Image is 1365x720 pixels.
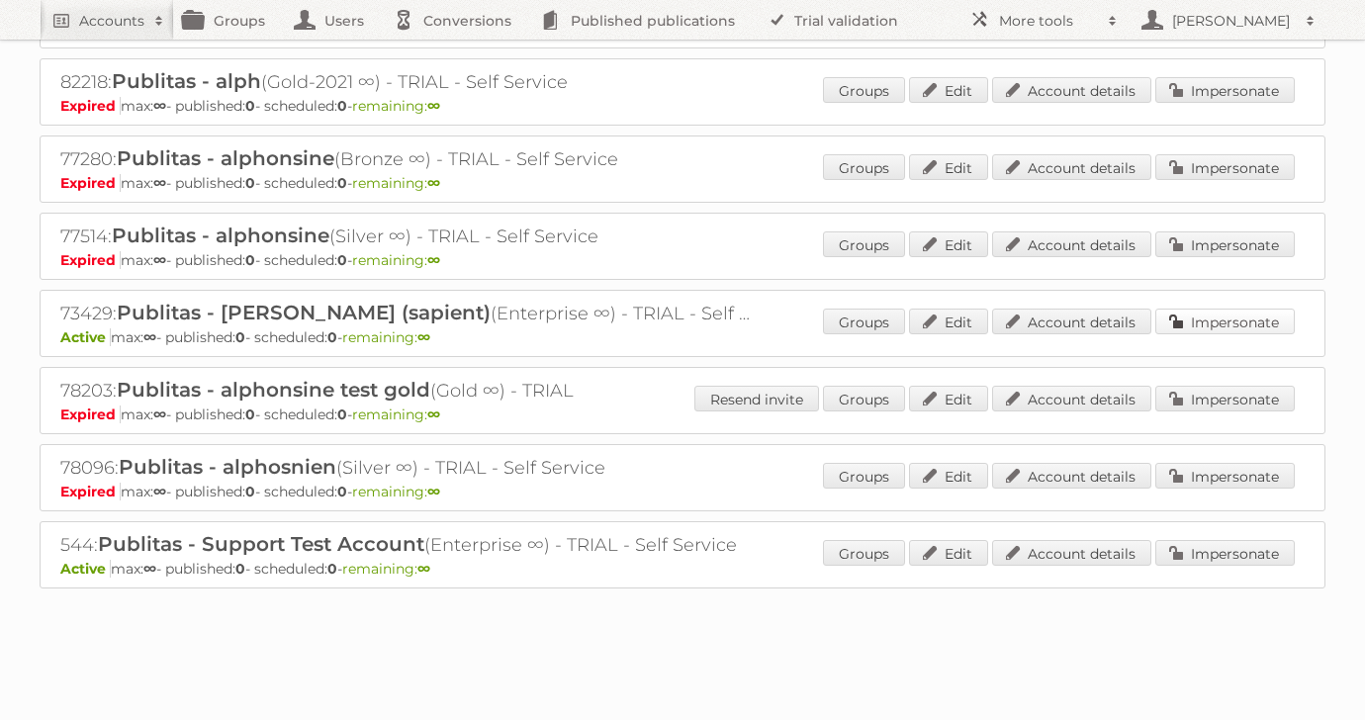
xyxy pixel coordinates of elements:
[60,455,753,481] h2: 78096: (Silver ∞) - TRIAL - Self Service
[117,301,491,324] span: Publitas - [PERSON_NAME] (sapient)
[60,560,1305,578] p: max: - published: - scheduled: -
[60,174,121,192] span: Expired
[1167,11,1296,31] h2: [PERSON_NAME]
[823,386,905,411] a: Groups
[999,11,1098,31] h2: More tools
[992,386,1151,411] a: Account details
[60,251,121,269] span: Expired
[153,97,166,115] strong: ∞
[60,97,1305,115] p: max: - published: - scheduled: -
[245,483,255,500] strong: 0
[245,405,255,423] strong: 0
[117,146,334,170] span: Publitas - alphonsine
[60,69,753,95] h2: 82218: (Gold-2021 ∞) - TRIAL - Self Service
[694,386,819,411] a: Resend invite
[909,231,988,257] a: Edit
[823,463,905,489] a: Groups
[337,97,347,115] strong: 0
[60,483,1305,500] p: max: - published: - scheduled: -
[235,328,245,346] strong: 0
[60,97,121,115] span: Expired
[417,328,430,346] strong: ∞
[60,405,1305,423] p: max: - published: - scheduled: -
[245,174,255,192] strong: 0
[153,251,166,269] strong: ∞
[98,532,424,556] span: Publitas - Support Test Account
[823,231,905,257] a: Groups
[153,483,166,500] strong: ∞
[909,386,988,411] a: Edit
[352,97,440,115] span: remaining:
[909,540,988,566] a: Edit
[1155,309,1295,334] a: Impersonate
[427,405,440,423] strong: ∞
[112,224,329,247] span: Publitas - alphonsine
[427,174,440,192] strong: ∞
[823,309,905,334] a: Groups
[79,11,144,31] h2: Accounts
[427,483,440,500] strong: ∞
[337,405,347,423] strong: 0
[117,378,430,402] span: Publitas - alphonsine test gold
[342,560,430,578] span: remaining:
[153,405,166,423] strong: ∞
[823,540,905,566] a: Groups
[992,540,1151,566] a: Account details
[909,154,988,180] a: Edit
[327,560,337,578] strong: 0
[60,560,111,578] span: Active
[60,251,1305,269] p: max: - published: - scheduled: -
[60,224,753,249] h2: 77514: (Silver ∞) - TRIAL - Self Service
[245,251,255,269] strong: 0
[1155,463,1295,489] a: Impersonate
[60,328,111,346] span: Active
[823,77,905,103] a: Groups
[60,483,121,500] span: Expired
[352,483,440,500] span: remaining:
[119,455,336,479] span: Publitas - alphosnien
[342,328,430,346] span: remaining:
[60,301,753,326] h2: 73429: (Enterprise ∞) - TRIAL - Self Service
[337,251,347,269] strong: 0
[992,309,1151,334] a: Account details
[417,560,430,578] strong: ∞
[245,97,255,115] strong: 0
[352,174,440,192] span: remaining:
[1155,154,1295,180] a: Impersonate
[112,69,261,93] span: Publitas - alph
[143,560,156,578] strong: ∞
[427,97,440,115] strong: ∞
[1155,77,1295,103] a: Impersonate
[60,532,753,558] h2: 544: (Enterprise ∞) - TRIAL - Self Service
[60,328,1305,346] p: max: - published: - scheduled: -
[60,405,121,423] span: Expired
[352,405,440,423] span: remaining:
[1155,540,1295,566] a: Impersonate
[909,463,988,489] a: Edit
[1155,231,1295,257] a: Impersonate
[60,378,753,404] h2: 78203: (Gold ∞) - TRIAL
[60,174,1305,192] p: max: - published: - scheduled: -
[909,77,988,103] a: Edit
[60,146,753,172] h2: 77280: (Bronze ∞) - TRIAL - Self Service
[153,174,166,192] strong: ∞
[823,154,905,180] a: Groups
[352,251,440,269] span: remaining:
[427,251,440,269] strong: ∞
[337,483,347,500] strong: 0
[909,309,988,334] a: Edit
[337,174,347,192] strong: 0
[235,560,245,578] strong: 0
[992,154,1151,180] a: Account details
[992,463,1151,489] a: Account details
[143,328,156,346] strong: ∞
[327,328,337,346] strong: 0
[992,231,1151,257] a: Account details
[992,77,1151,103] a: Account details
[1155,386,1295,411] a: Impersonate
